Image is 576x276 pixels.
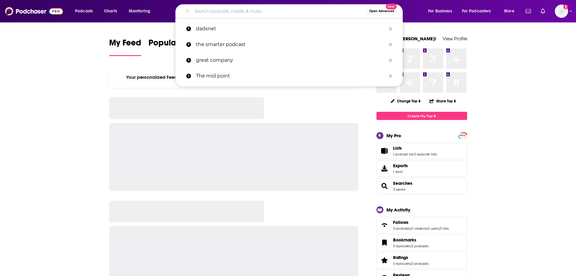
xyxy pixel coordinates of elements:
[196,37,386,52] p: the smarter podcast
[379,238,391,247] a: Bookmarks
[393,237,428,243] a: Bookmarks
[393,187,405,191] a: 3 saved
[459,133,466,138] span: PRO
[393,261,411,266] a: 0 episodes
[428,226,439,231] a: 0 users
[196,21,386,37] p: dadsnet
[439,226,440,231] span: ,
[393,237,416,243] span: Bookmarks
[429,95,456,107] button: Share Top 8
[427,226,428,231] span: ,
[379,256,391,264] a: Ratings
[393,145,437,151] a: Lists
[376,143,467,159] span: Lists
[393,145,402,151] span: Lists
[376,178,467,194] span: Searches
[443,36,467,42] a: View Profile
[386,4,397,9] span: New
[440,226,449,231] a: 0 lists
[393,181,412,186] a: Searches
[196,68,386,84] p: The mid point
[175,21,403,37] a: dadsnet
[393,220,449,225] a: Follows
[428,7,452,15] span: For Business
[148,38,200,56] a: Popular Feed
[109,38,141,56] a: My Feed
[196,52,386,68] p: great company
[71,6,101,16] button: open menu
[369,10,394,13] span: Open Advanced
[387,97,425,105] button: Change Top 8
[129,7,150,15] span: Monitoring
[500,6,522,16] button: open menu
[393,255,408,260] span: Ratings
[379,147,391,155] a: Lists
[393,220,408,225] span: Follows
[414,152,437,156] a: 0 episode lists
[376,160,467,177] a: Exports
[386,133,401,138] div: My Pro
[376,217,467,233] span: Follows
[75,7,93,15] span: Podcasts
[411,261,428,266] a: 0 podcasts
[376,112,467,120] a: Create My Top 8
[459,133,466,138] a: PRO
[109,38,141,52] span: My Feed
[393,170,408,174] span: 1 item
[410,226,411,231] span: ,
[563,5,568,9] svg: Add a profile image
[379,182,391,190] a: Searches
[109,67,359,88] div: Your personalized Feed is curated based on the Podcasts, Creators, Users, and Lists that you Follow.
[413,152,414,156] span: ,
[379,164,391,173] span: Exports
[376,36,436,42] a: Welcome [PERSON_NAME]!
[424,6,460,16] button: open menu
[376,252,467,268] span: Ratings
[393,152,413,156] a: 1 podcast list
[175,37,403,52] a: the smarter podcast
[393,163,408,168] span: Exports
[376,234,467,251] span: Bookmarks
[555,5,568,18] img: User Profile
[175,52,403,68] a: great company
[148,38,200,52] span: Popular Feed
[555,5,568,18] span: Logged in as Hcollins1
[393,255,428,260] a: Ratings
[192,6,366,16] input: Search podcasts, credits, & more...
[538,6,548,16] a: Show notifications dropdown
[555,5,568,18] button: Show profile menu
[386,207,410,213] div: My Activity
[181,4,408,18] div: Search podcasts, credits, & more...
[175,68,403,84] a: The mid point
[462,7,491,15] span: For Podcasters
[523,6,533,16] a: Show notifications dropdown
[125,6,158,16] button: open menu
[411,244,428,248] a: 0 podcasts
[5,5,63,17] img: Podchaser - Follow, Share and Rate Podcasts
[504,7,514,15] span: More
[104,7,117,15] span: Charts
[366,8,397,15] button: Open AdvancedNew
[393,226,410,231] a: 0 podcasts
[393,244,411,248] a: 0 episodes
[100,6,121,16] a: Charts
[458,6,500,16] button: open menu
[379,221,391,229] a: Follows
[411,226,427,231] a: 0 creators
